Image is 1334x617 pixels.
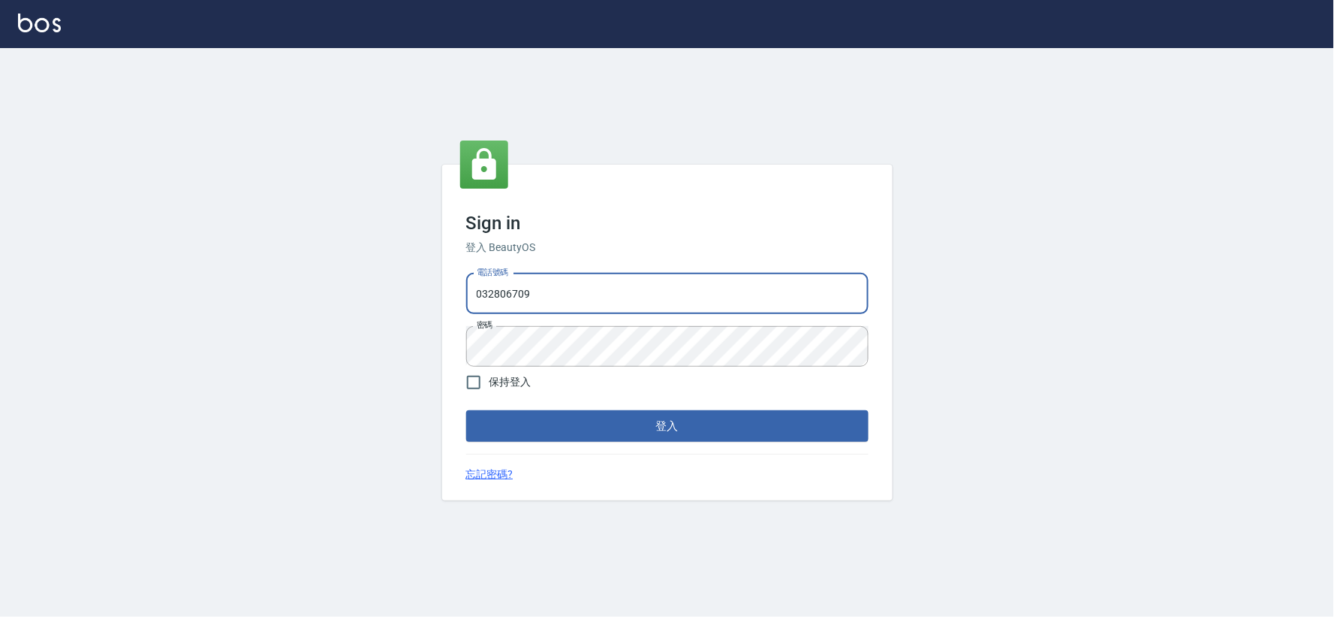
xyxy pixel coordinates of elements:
button: 登入 [466,410,869,442]
h3: Sign in [466,213,869,234]
img: Logo [18,14,61,32]
label: 電話號碼 [477,267,508,278]
a: 忘記密碼? [466,467,513,482]
h6: 登入 BeautyOS [466,240,869,256]
span: 保持登入 [489,374,531,390]
label: 密碼 [477,319,492,331]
